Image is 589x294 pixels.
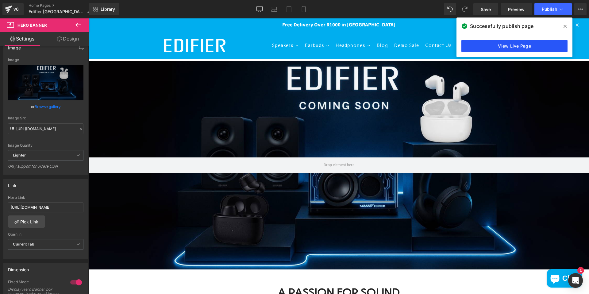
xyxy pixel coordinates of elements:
[8,280,64,286] div: Fixed Mode
[434,20,447,34] a: 0
[501,3,532,15] a: Preview
[456,251,495,271] inbox-online-store-chat: Shopify online store chat
[13,153,26,157] b: Lighter
[8,215,45,228] a: Pick Link
[574,3,587,15] button: More
[333,19,366,35] a: Contact Us
[306,24,330,30] span: Demo Sale
[8,42,21,50] div: Image
[89,3,119,15] a: New Library
[8,103,83,110] div: or
[101,6,115,12] span: Library
[180,19,213,35] a: Speakers
[8,116,83,120] div: Image Src
[8,232,83,237] div: Open In
[8,123,83,134] input: Link
[29,9,84,14] span: Edifier [GEOGRAPHIC_DATA]
[8,143,83,148] div: Image Quality
[8,164,83,173] div: Only support for UCare CDN
[302,19,333,35] a: Demo Sale
[216,24,236,30] span: Earbuds
[534,3,572,15] button: Publish
[247,24,277,30] span: Headphones
[470,22,533,30] span: Successfully publish page
[13,242,35,246] b: Current Tab
[508,6,525,13] span: Preview
[29,3,96,8] a: Home Pages
[296,3,311,15] a: Mobile
[282,3,296,15] a: Tablet
[35,101,61,112] a: Browse gallery
[12,5,20,13] div: v6
[438,19,444,25] span: 0
[8,180,17,188] div: Link
[252,3,267,15] a: Desktop
[213,19,244,35] a: Earbuds
[46,32,90,46] a: Design
[459,3,471,15] button: Redo
[183,24,205,30] span: Speakers
[8,264,29,272] div: Dimension
[337,24,363,30] span: Contact Us
[75,21,137,34] img: Edifier South Africa
[568,273,583,288] div: Open Intercom Messenger
[71,266,430,282] h1: A Passion for sound
[2,3,24,15] a: v6
[17,23,47,28] span: Hero Banner
[8,195,83,200] div: Hero Link
[244,19,285,35] a: Headphones
[461,40,568,52] a: View Live Page
[542,7,557,12] span: Publish
[444,3,456,15] button: Undo
[8,202,83,212] input: https://your-shop.myshopify.com
[288,24,299,30] span: Blog
[267,3,282,15] a: Laptop
[285,19,302,35] a: Blog
[481,6,491,13] span: Save
[8,58,83,62] div: Image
